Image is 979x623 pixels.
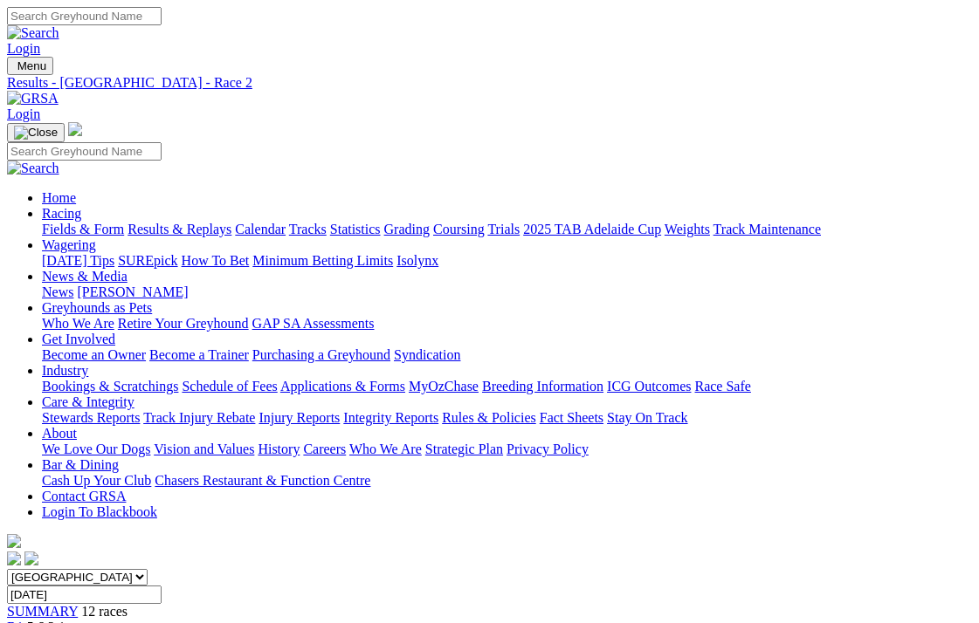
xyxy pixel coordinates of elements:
[343,410,438,425] a: Integrity Reports
[143,410,255,425] a: Track Injury Rebate
[42,253,114,268] a: [DATE] Tips
[42,347,972,363] div: Get Involved
[42,284,972,300] div: News & Media
[349,442,422,456] a: Who We Are
[81,604,128,619] span: 12 races
[42,394,134,409] a: Care & Integrity
[694,379,750,394] a: Race Safe
[68,122,82,136] img: logo-grsa-white.png
[384,222,430,236] a: Grading
[42,473,151,488] a: Cash Up Your Club
[42,426,77,441] a: About
[42,269,128,284] a: News & Media
[394,347,460,362] a: Syndication
[42,222,124,236] a: Fields & Form
[42,316,972,332] div: Greyhounds as Pets
[252,316,375,331] a: GAP SA Assessments
[42,410,140,425] a: Stewards Reports
[7,106,40,121] a: Login
[607,379,691,394] a: ICG Outcomes
[289,222,327,236] a: Tracks
[155,473,370,488] a: Chasers Restaurant & Function Centre
[540,410,603,425] a: Fact Sheets
[303,442,346,456] a: Careers
[42,410,972,426] div: Care & Integrity
[128,222,231,236] a: Results & Replays
[42,379,178,394] a: Bookings & Scratchings
[714,222,821,236] a: Track Maintenance
[24,551,38,565] img: twitter.svg
[42,253,972,269] div: Wagering
[7,161,59,176] img: Search
[7,57,53,75] button: Toggle navigation
[42,504,157,519] a: Login To Blackbook
[149,347,249,362] a: Become a Trainer
[7,534,21,548] img: logo-grsa-white.png
[409,379,479,394] a: MyOzChase
[42,332,115,346] a: Get Involved
[7,604,78,619] a: SUMMARY
[482,379,603,394] a: Breeding Information
[182,253,250,268] a: How To Bet
[42,222,972,237] div: Racing
[182,379,277,394] a: Schedule of Fees
[42,379,972,394] div: Industry
[7,123,65,142] button: Toggle navigation
[235,222,286,236] a: Calendar
[425,442,503,456] a: Strategic Plan
[14,126,58,140] img: Close
[118,316,249,331] a: Retire Your Greyhound
[42,206,81,221] a: Racing
[42,457,119,472] a: Bar & Dining
[7,551,21,565] img: facebook.svg
[42,300,152,315] a: Greyhounds as Pets
[42,489,126,503] a: Contact GRSA
[42,190,76,205] a: Home
[42,284,73,299] a: News
[252,347,390,362] a: Purchasing a Greyhound
[7,41,40,56] a: Login
[280,379,405,394] a: Applications & Forms
[330,222,381,236] a: Statistics
[258,442,300,456] a: History
[665,222,710,236] a: Weights
[7,25,59,41] img: Search
[42,363,88,378] a: Industry
[7,91,59,106] img: GRSA
[118,253,177,268] a: SUREpick
[487,222,520,236] a: Trials
[7,585,162,604] input: Select date
[42,442,150,456] a: We Love Our Dogs
[77,284,188,299] a: [PERSON_NAME]
[607,410,687,425] a: Stay On Track
[396,253,438,268] a: Isolynx
[17,59,46,72] span: Menu
[252,253,393,268] a: Minimum Betting Limits
[42,442,972,457] div: About
[42,473,972,489] div: Bar & Dining
[42,316,114,331] a: Who We Are
[154,442,254,456] a: Vision and Values
[259,410,340,425] a: Injury Reports
[7,142,162,161] input: Search
[7,7,162,25] input: Search
[523,222,661,236] a: 2025 TAB Adelaide Cup
[433,222,485,236] a: Coursing
[42,347,146,362] a: Become an Owner
[442,410,536,425] a: Rules & Policies
[42,237,96,252] a: Wagering
[507,442,589,456] a: Privacy Policy
[7,75,972,91] a: Results - [GEOGRAPHIC_DATA] - Race 2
